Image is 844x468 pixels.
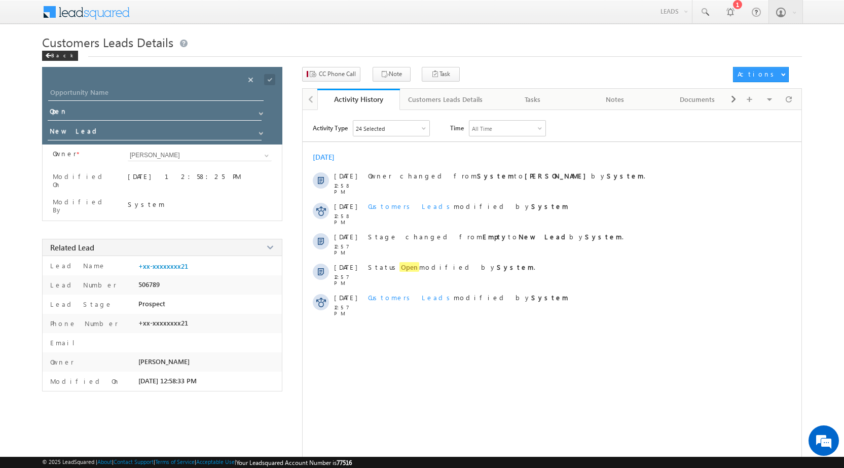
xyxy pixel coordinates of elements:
span: 12:57 PM [334,304,364,316]
div: [DATE] [313,152,346,162]
a: Tasks [492,89,574,110]
div: All Time [472,125,492,132]
div: Back [42,51,78,61]
span: Related Lead [50,242,94,253]
label: Owner [48,357,74,366]
strong: System [607,171,644,180]
a: Notes [574,89,657,110]
a: Terms of Service [155,458,195,465]
strong: System [477,171,514,180]
a: Show All Items [259,151,272,161]
a: About [97,458,112,465]
strong: Empty [483,232,508,241]
span: [DATE] 12:58:33 PM [138,377,197,385]
div: Activity History [325,94,392,104]
label: Email [48,338,83,347]
strong: New Lead [519,232,569,241]
a: Contact Support [114,458,154,465]
span: +xx-xxxxxxxx21 [138,319,188,327]
div: Customers Leads Details [408,93,483,105]
span: Time [450,120,464,135]
label: Lead Number [48,280,117,289]
a: Documents [656,89,739,110]
span: Open [399,262,419,272]
span: Customers Leads [368,202,454,210]
input: Type to Search [128,150,272,161]
span: 506789 [138,280,160,289]
span: 12:58 PM [334,213,364,225]
span: [DATE] [334,263,357,271]
span: Owner changed from to by . [368,171,645,180]
button: CC Phone Call [302,67,360,82]
a: Acceptable Use [196,458,235,465]
span: Your Leadsquared Account Number is [236,459,352,466]
div: Notes [582,93,648,105]
strong: System [585,232,622,241]
a: Customers Leads Details [400,89,492,110]
a: +xx-xxxxxxxx21 [138,262,188,270]
span: [DATE] [334,293,357,302]
a: Show All Items [253,126,266,136]
label: Lead Name [48,261,106,270]
div: 24 Selected [356,125,385,132]
div: Documents [665,93,730,105]
span: Status modified by . [368,262,535,272]
button: Note [373,67,411,82]
label: Phone Number [48,319,118,328]
a: Show All Items [253,106,266,116]
label: Owner [53,150,77,158]
label: Modified On [53,172,115,189]
strong: System [497,263,534,271]
div: [DATE] 12:58:25 PM [128,172,272,186]
label: Lead Stage [48,300,113,308]
span: Activity Type [313,120,348,135]
div: Actions [738,69,778,79]
span: Prospect [138,300,165,308]
span: CC Phone Call [319,69,356,79]
div: System [128,200,272,208]
span: Customers Leads [368,293,454,302]
label: Modified By [53,198,115,214]
span: [DATE] [334,202,357,210]
span: 12:57 PM [334,274,364,286]
span: modified by [368,202,568,210]
strong: System [531,202,568,210]
button: Task [422,67,460,82]
span: modified by [368,293,568,302]
label: Modified On [48,377,120,385]
strong: [PERSON_NAME] [525,171,591,180]
span: © 2025 LeadSquared | | | | | [42,458,352,466]
a: Activity History [317,89,400,110]
input: Status [48,105,262,121]
button: Actions [733,67,789,82]
span: Customers Leads Details [42,34,173,50]
div: Owner Changed,Status Changed,Stage Changed,Source Changed,Notes & 19 more.. [353,121,429,136]
span: 12:58 PM [334,183,364,195]
span: 77516 [337,459,352,466]
input: Opportunity Name Opportunity Name [48,87,264,101]
span: [DATE] [334,232,357,241]
span: Stage changed from to by . [368,232,623,241]
strong: System [531,293,568,302]
span: [DATE] [334,171,357,180]
div: Tasks [500,93,565,105]
span: [PERSON_NAME] [138,357,190,366]
input: Stage [48,125,262,140]
span: 12:57 PM [334,243,364,256]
